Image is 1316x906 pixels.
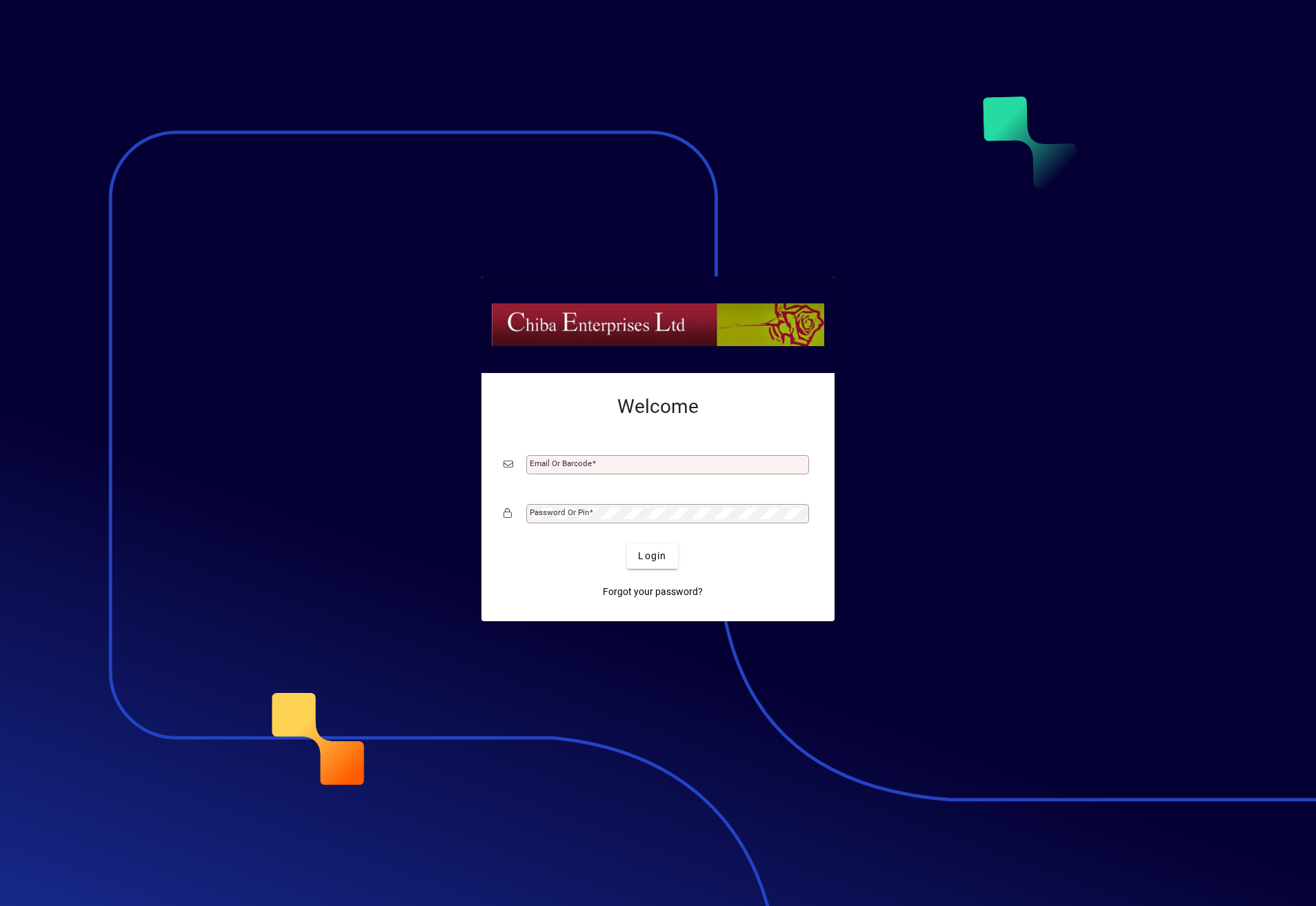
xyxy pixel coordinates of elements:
[638,549,666,563] span: Login
[603,585,703,599] span: Forgot your password?
[504,395,812,419] h2: Welcome
[530,459,592,468] mat-label: Email or Barcode
[530,507,589,517] mat-label: Password or Pin
[627,544,677,569] button: Login
[597,580,708,605] a: Forgot your password?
